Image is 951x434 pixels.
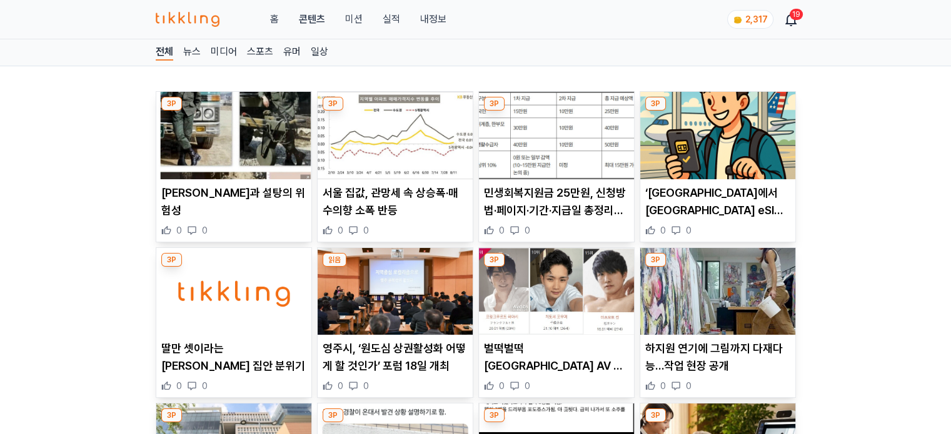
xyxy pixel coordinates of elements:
[323,408,343,422] div: 3P
[686,380,692,392] span: 0
[161,408,182,422] div: 3P
[686,224,692,237] span: 0
[247,44,273,61] a: 스포츠
[211,44,237,61] a: 미디어
[345,12,362,27] button: 미션
[479,92,634,179] img: 민생회복지원금 25만원, 신청방법·페이지·기간·지급일 총정리 (+소비쿠폰)
[382,12,400,27] a: 실적
[283,44,301,61] a: 유머
[745,14,768,24] span: 2,317
[202,224,208,237] span: 0
[790,9,803,20] div: 19
[478,91,635,242] div: 3P 민생회복지원금 25만원, 신청방법·페이지·기간·지급일 총정리 (+소비쿠폰) 민생회복지원금 25만원, 신청방법·페이지·기간·지급일 총정리 (+소비쿠폰) 0 0
[202,380,208,392] span: 0
[525,224,530,237] span: 0
[269,12,278,27] a: 홈
[640,248,795,335] img: 하지원 연기에 그림까지 다재다능…작업 현장 공개
[479,248,634,335] img: 벌떡벌떡 일본 AV 남배우 연령 근황
[311,44,328,61] a: 일상
[660,224,666,237] span: 0
[156,12,220,27] img: 티끌링
[499,380,505,392] span: 0
[156,91,312,242] div: 3P 베이컨과 설탕의 위험성 [PERSON_NAME]과 설탕의 위험성 0 0
[645,97,666,111] div: 3P
[478,247,635,398] div: 3P 벌떡벌떡 일본 AV 남배우 연령 근황 벌떡벌떡 [GEOGRAPHIC_DATA] AV 남배우 연령 근황 0 0
[338,224,343,237] span: 0
[183,44,201,61] a: 뉴스
[176,224,182,237] span: 0
[156,44,173,61] a: 전체
[499,224,505,237] span: 0
[484,97,505,111] div: 3P
[363,380,369,392] span: 0
[645,184,790,219] p: ‘[GEOGRAPHIC_DATA]에서 [GEOGRAPHIC_DATA] eSIM 개통’ [GEOGRAPHIC_DATA]…여행·출장 준비가 더 쉬워진다
[323,184,468,219] p: 서울 집값, 관망세 속 상승폭·매수의향 소폭 반등
[317,91,473,242] div: 3P 서울 집값, 관망세 속 상승폭·매수의향 소폭 반등 서울 집값, 관망세 속 상승폭·매수의향 소폭 반등 0 0
[161,253,182,267] div: 3P
[484,340,629,375] p: 벌떡벌떡 [GEOGRAPHIC_DATA] AV 남배우 연령 근황
[156,92,311,179] img: 베이컨과 설탕의 위험성
[338,380,343,392] span: 0
[645,340,790,375] p: 하지원 연기에 그림까지 다재다능…작업 현장 공개
[660,380,666,392] span: 0
[317,247,473,398] div: 읽음 영주시, ‘원도심 상권활성화 어떻게 할 것인가’ 포럼 18일 개최 영주시, ‘원도심 상권활성화 어떻게 할 것인가’ 포럼 18일 개최 0 0
[727,10,771,29] a: coin 2,317
[640,247,796,398] div: 3P 하지원 연기에 그림까지 다재다능…작업 현장 공개 하지원 연기에 그림까지 다재다능…작업 현장 공개 0 0
[298,12,325,27] a: 콘텐츠
[640,92,795,179] img: ‘한국에서 미국 eSIM 개통’ 트렌드…여행·출장 준비가 더 쉬워진다
[161,97,182,111] div: 3P
[484,408,505,422] div: 3P
[733,15,743,25] img: coin
[645,253,666,267] div: 3P
[318,248,473,335] img: 영주시, ‘원도심 상권활성화 어떻게 할 것인가’ 포럼 18일 개최
[645,408,666,422] div: 3P
[420,12,446,27] a: 내정보
[318,92,473,179] img: 서울 집값, 관망세 속 상승폭·매수의향 소폭 반등
[323,97,343,111] div: 3P
[156,248,311,335] img: 딸만 셋이라는 김대희 집안 분위기
[323,253,346,267] div: 읽음
[484,253,505,267] div: 3P
[363,224,369,237] span: 0
[161,340,306,375] p: 딸만 셋이라는 [PERSON_NAME] 집안 분위기
[323,340,468,375] p: 영주시, ‘원도심 상권활성화 어떻게 할 것인가’ 포럼 18일 개최
[484,184,629,219] p: 민생회복지원금 25만원, 신청방법·페이지·기간·지급일 총정리 (+소비쿠폰)
[176,380,182,392] span: 0
[161,184,306,219] p: [PERSON_NAME]과 설탕의 위험성
[640,91,796,242] div: 3P ‘한국에서 미국 eSIM 개통’ 트렌드…여행·출장 준비가 더 쉬워진다 ‘[GEOGRAPHIC_DATA]에서 [GEOGRAPHIC_DATA] eSIM 개통’ [GEOGRA...
[525,380,530,392] span: 0
[786,12,796,27] a: 19
[156,247,312,398] div: 3P 딸만 셋이라는 김대희 집안 분위기 딸만 셋이라는 [PERSON_NAME] 집안 분위기 0 0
